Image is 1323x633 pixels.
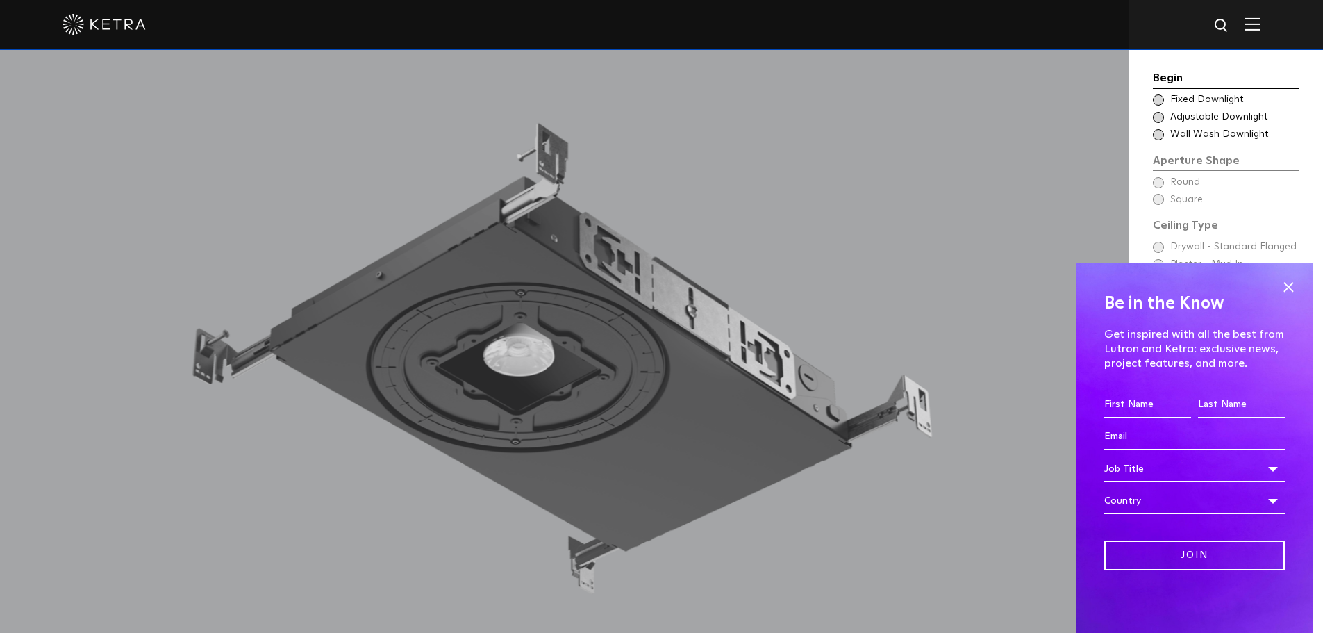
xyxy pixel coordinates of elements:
[1104,424,1285,450] input: Email
[1170,128,1297,142] span: Wall Wash Downlight
[1153,69,1299,89] div: Begin
[1104,488,1285,514] div: Country
[1104,327,1285,370] p: Get inspired with all the best from Lutron and Ketra: exclusive news, project features, and more.
[1245,17,1260,31] img: Hamburger%20Nav.svg
[63,14,146,35] img: ketra-logo-2019-white
[1104,392,1191,418] input: First Name
[1213,17,1231,35] img: search icon
[1104,290,1285,317] h4: Be in the Know
[1104,456,1285,482] div: Job Title
[1170,110,1297,124] span: Adjustable Downlight
[1198,392,1285,418] input: Last Name
[1104,541,1285,570] input: Join
[1170,93,1297,107] span: Fixed Downlight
